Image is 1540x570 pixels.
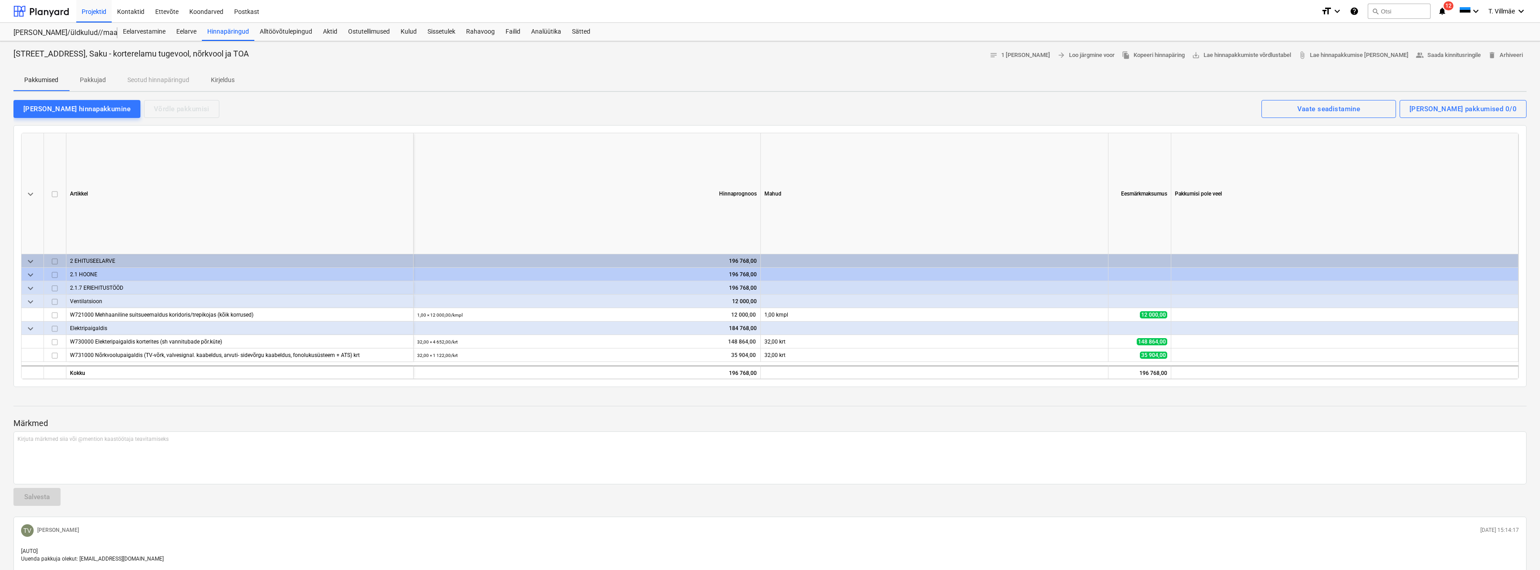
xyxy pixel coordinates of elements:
span: 12 000,00 [1140,311,1167,318]
div: [PERSON_NAME] pakkumised 0/0 [1409,103,1517,115]
span: people_alt [1416,51,1424,59]
div: 1,00 kmpl [761,308,1108,322]
span: 1 [PERSON_NAME] [990,50,1050,61]
div: 32,00 krt [761,348,1108,362]
i: keyboard_arrow_down [1470,6,1481,17]
small: 32,00 × 4 652,00 / krt [417,339,458,344]
i: keyboard_arrow_down [1332,6,1343,17]
div: 196 768,00 [414,365,761,379]
span: keyboard_arrow_down [25,256,36,267]
span: Arhiveeri [1488,50,1523,61]
span: keyboard_arrow_down [25,323,36,334]
i: format_size [1321,6,1332,17]
span: Loo järgmine voor [1057,50,1115,61]
span: keyboard_arrow_down [25,296,36,307]
span: 35 904,00 [1140,352,1167,359]
span: 148 864,00 [1137,338,1167,345]
div: Vestlusvidin [1495,527,1540,570]
div: W721000 Mehhaaniline suitsueemaldus koridoris/trepikojas (kõik korrused) [70,308,410,321]
a: Hinnapäringud [202,23,254,41]
div: Kulud [395,23,422,41]
p: [DATE] 15:14:17 [1480,526,1519,534]
a: Sätted [567,23,596,41]
div: 196 768,00 [417,254,757,268]
button: Vaate seadistamine [1261,100,1396,118]
button: 1 [PERSON_NAME] [986,48,1054,62]
span: 148 864,00 [727,338,757,346]
div: 2 EHITUSEELARVE [70,254,410,267]
button: Saada kinnitusringile [1412,48,1484,62]
div: 196 768,00 [417,268,757,281]
div: Mahud [761,133,1108,254]
span: save_alt [1192,51,1200,59]
button: Arhiveeri [1484,48,1527,62]
div: 12 000,00 [417,295,757,308]
a: Lae hinnapakkumise [PERSON_NAME] [1295,48,1412,62]
span: TV [23,527,31,534]
a: Rahavoog [461,23,500,41]
a: Eelarvestamine [118,23,171,41]
p: Pakkumised [24,75,58,85]
button: Kopeeri hinnapäring [1118,48,1188,62]
span: arrow_forward [1057,51,1065,59]
span: attach_file [1298,51,1306,59]
div: Analüütika [526,23,567,41]
div: Tanel Villmäe [21,524,34,537]
small: 32,00 × 1 122,00 / krt [417,353,458,358]
span: delete [1488,51,1496,59]
p: Märkmed [13,418,1527,429]
a: Aktid [318,23,343,41]
div: 196 768,00 [417,281,757,295]
small: 1,00 × 12 000,00 / kmpl [417,313,462,318]
span: keyboard_arrow_down [25,283,36,294]
span: 35 904,00 [730,352,757,359]
p: Kirjeldus [211,75,235,85]
p: Pakkujad [80,75,106,85]
a: Lae hinnapakkumiste võrdlustabel [1188,48,1295,62]
p: [PERSON_NAME] [37,526,79,534]
a: Sissetulek [422,23,461,41]
span: keyboard_arrow_down [25,189,36,200]
div: 2.1.7 ERIEHITUSTÖÖD [70,281,410,294]
div: Eesmärkmaksumus [1108,133,1171,254]
button: [PERSON_NAME] hinnapakkumine [13,100,140,118]
iframe: Chat Widget [1495,527,1540,570]
span: 12 000,00 [730,311,757,319]
span: Kopeeri hinnapäring [1122,50,1185,61]
div: Vaate seadistamine [1297,103,1361,115]
div: W731000 Nõrkvoolupaigaldis (TV-võrk, valvesignal. kaabeldus, arvuti- sidevõrgu kaabeldus, fonoluk... [70,348,410,361]
a: Alltöövõtulepingud [254,23,318,41]
div: 32,00 krt [761,335,1108,348]
div: Failid [500,23,526,41]
span: keyboard_arrow_down [25,270,36,280]
i: Abikeskus [1350,6,1359,17]
i: keyboard_arrow_down [1516,6,1527,17]
span: Lae hinnapakkumise [PERSON_NAME] [1298,50,1409,61]
span: Saada kinnitusringile [1416,50,1481,61]
div: Hinnaprognoos [414,133,761,254]
div: [PERSON_NAME] hinnapakkumine [23,103,131,115]
div: 196 768,00 [1108,365,1171,379]
a: Eelarve [171,23,202,41]
a: Ostutellimused [343,23,395,41]
span: file_copy [1122,51,1130,59]
button: Otsi [1368,4,1431,19]
div: Kokku [66,365,414,379]
div: 184 768,00 [417,322,757,335]
span: Lae hinnapakkumiste võrdlustabel [1192,50,1291,61]
i: notifications [1438,6,1447,17]
div: Artikkel [66,133,414,254]
p: [STREET_ADDRESS], Saku - korterelamu tugevool, nõrkvool ja TOA [13,48,249,59]
div: Elektripaigaldis [70,322,410,335]
div: 2.1 HOONE [70,268,410,281]
button: [PERSON_NAME] pakkumised 0/0 [1400,100,1527,118]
